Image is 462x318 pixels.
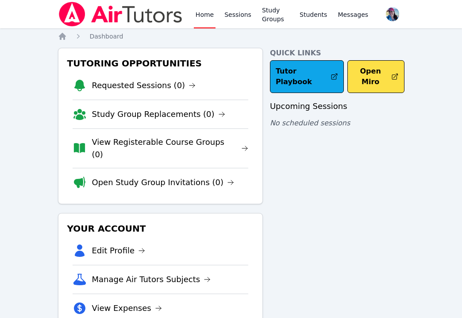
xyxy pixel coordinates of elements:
a: Dashboard [90,32,123,41]
h3: Your Account [65,221,255,237]
a: View Registerable Course Groups (0) [92,136,248,161]
a: Tutor Playbook [270,60,344,93]
button: Open Miro [347,60,404,93]
span: No scheduled sessions [270,119,350,127]
h3: Upcoming Sessions [270,100,404,112]
a: Requested Sessions (0) [92,79,196,92]
a: View Expenses [92,302,162,314]
a: Study Group Replacements (0) [92,108,225,120]
nav: Breadcrumb [58,32,404,41]
h3: Tutoring Opportunities [65,55,255,71]
span: Dashboard [90,33,123,40]
img: Air Tutors [58,2,183,27]
a: Edit Profile [92,244,146,257]
a: Open Study Group Invitations (0) [92,176,235,189]
a: Manage Air Tutors Subjects [92,273,211,286]
span: Messages [338,10,368,19]
h4: Quick Links [270,48,404,58]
